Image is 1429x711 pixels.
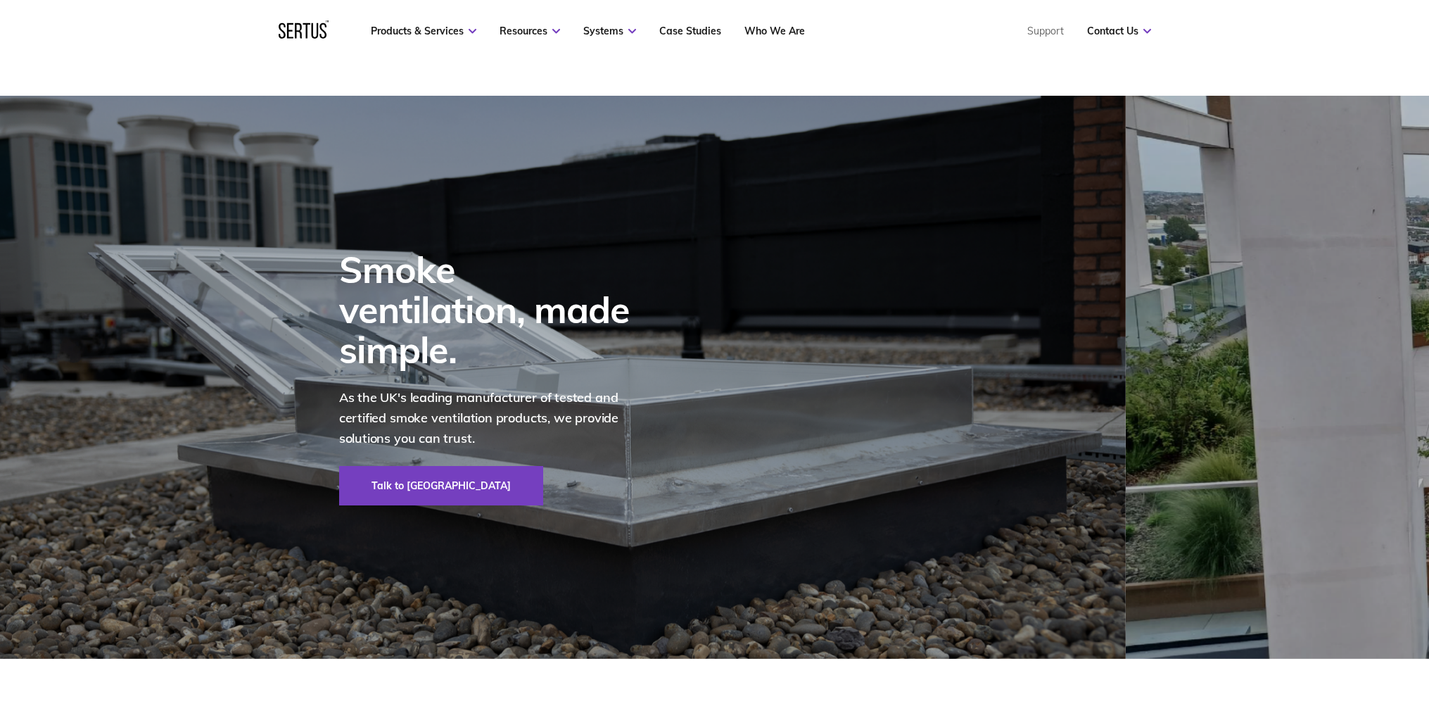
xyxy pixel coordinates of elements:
[339,466,543,505] a: Talk to [GEOGRAPHIC_DATA]
[339,249,649,370] div: Smoke ventilation, made simple.
[371,25,476,37] a: Products & Services
[339,388,649,448] p: As the UK's leading manufacturer of tested and certified smoke ventilation products, we provide s...
[659,25,721,37] a: Case Studies
[1359,643,1429,711] iframe: Chat Widget
[583,25,636,37] a: Systems
[1087,25,1151,37] a: Contact Us
[744,25,805,37] a: Who We Are
[1027,25,1064,37] a: Support
[500,25,560,37] a: Resources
